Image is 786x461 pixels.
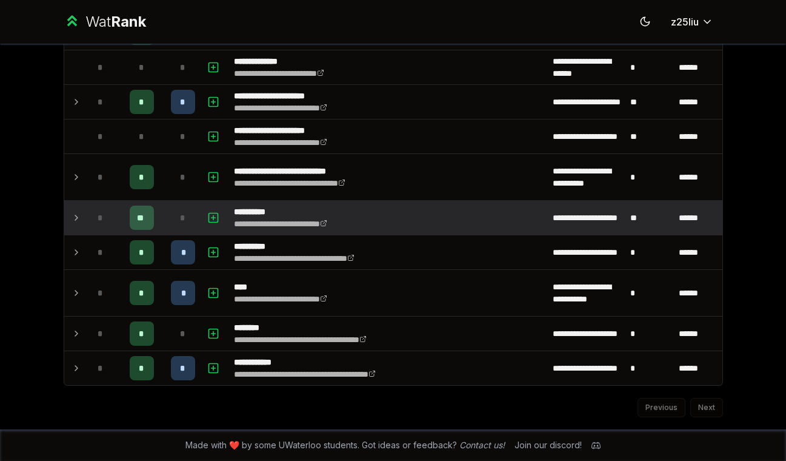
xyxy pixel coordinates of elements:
span: z25liu [671,15,699,29]
span: Made with ❤️ by some UWaterloo students. Got ideas or feedback? [185,439,505,451]
button: z25liu [661,11,723,33]
div: Wat [85,12,146,32]
span: Rank [111,13,146,30]
div: Join our discord! [515,439,582,451]
a: Contact us! [459,440,505,450]
a: WatRank [64,12,147,32]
